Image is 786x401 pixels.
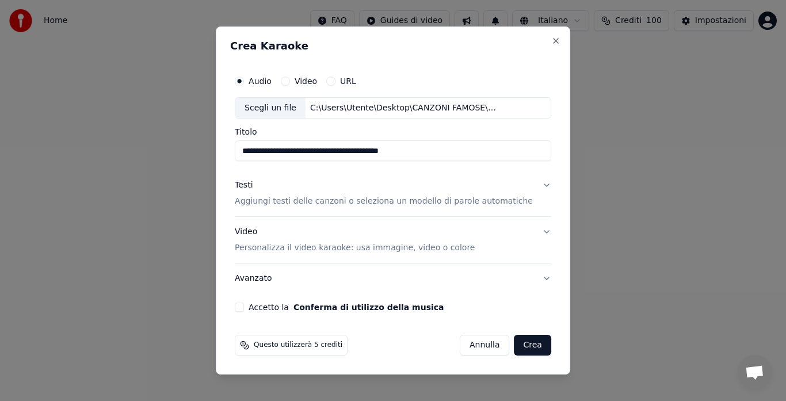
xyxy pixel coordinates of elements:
[235,242,475,254] p: Personalizza il video karaoke: usa immagine, video o colore
[235,171,551,217] button: TestiAggiungi testi delle canzoni o seleziona un modello di parole automatiche
[230,41,556,51] h2: Crea Karaoke
[235,98,306,119] div: Scegli un file
[249,77,272,85] label: Audio
[293,303,444,311] button: Accetto la
[235,128,551,136] label: Titolo
[295,77,317,85] label: Video
[306,102,501,114] div: C:\Users\Utente\Desktop\CANZONI FAMOSE\[PERSON_NAME] - Il [PERSON_NAME] Via [PERSON_NAME] .mp3
[235,217,551,263] button: VideoPersonalizza il video karaoke: usa immagine, video o colore
[235,227,475,254] div: Video
[460,335,510,356] button: Annulla
[235,263,551,293] button: Avanzato
[235,196,533,208] p: Aggiungi testi delle canzoni o seleziona un modello di parole automatiche
[249,303,444,311] label: Accetto la
[340,77,356,85] label: URL
[235,180,253,192] div: Testi
[254,341,342,350] span: Questo utilizzerà 5 crediti
[514,335,551,356] button: Crea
